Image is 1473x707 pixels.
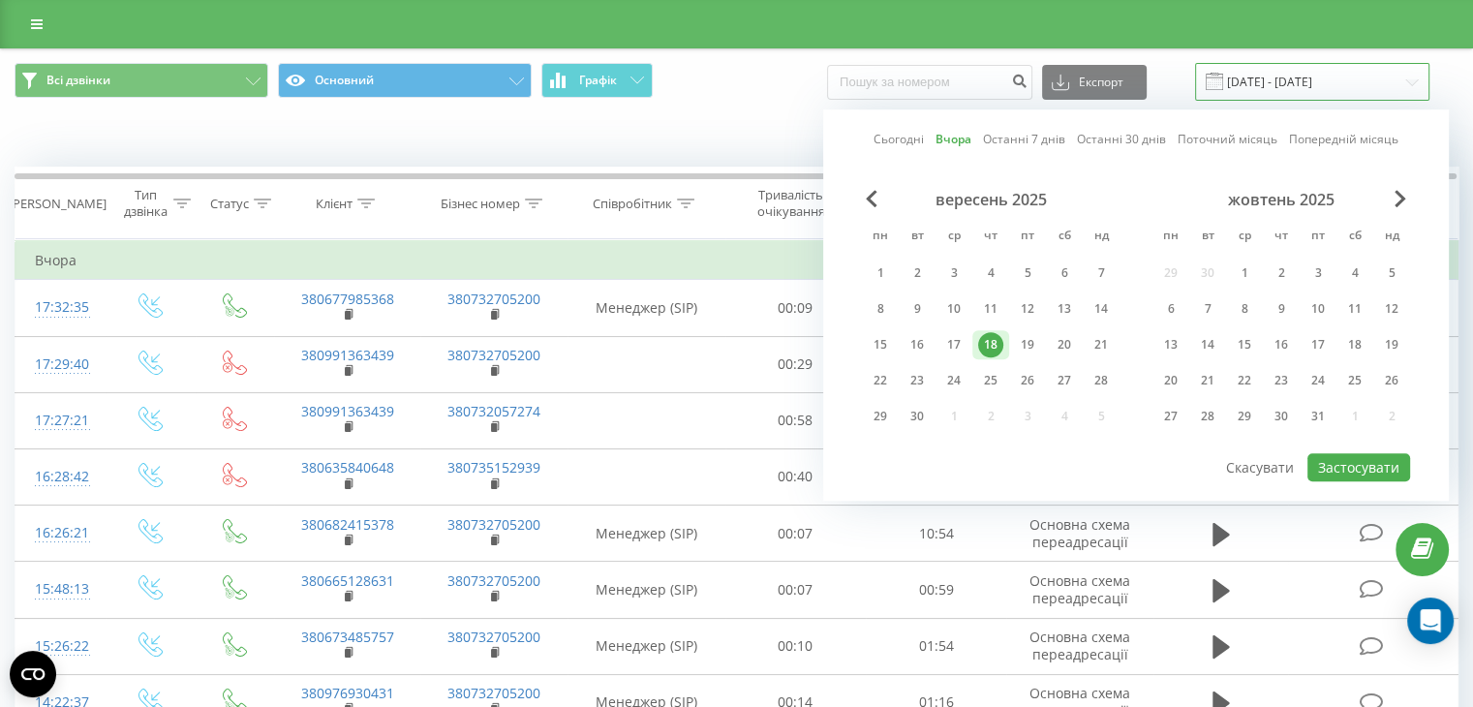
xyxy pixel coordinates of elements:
div: пн 22 вер 2025 р. [862,366,899,395]
div: 14 [1089,296,1114,322]
div: Тривалість очікування [743,187,840,220]
div: 18 [978,332,1003,357]
div: ср 29 жовт 2025 р. [1226,402,1263,431]
div: 16:28:42 [35,458,86,496]
div: 2 [1269,261,1294,286]
div: вт 7 жовт 2025 р. [1189,294,1226,323]
a: 380732057274 [447,402,540,420]
div: 17 [941,332,967,357]
div: 24 [1305,368,1331,393]
div: нд 5 жовт 2025 р. [1373,259,1410,288]
abbr: субота [1340,223,1369,252]
a: 380732705200 [447,290,540,308]
div: 16 [905,332,930,357]
div: 28 [1195,404,1220,429]
div: 9 [1269,296,1294,322]
div: вт 9 вер 2025 р. [899,294,936,323]
button: Всі дзвінки [15,63,268,98]
button: Основний [278,63,532,98]
button: Open CMP widget [10,651,56,697]
a: 380732705200 [447,515,540,534]
a: Останні 30 днів [1077,131,1166,149]
a: 380976930431 [301,684,394,702]
td: 00:40 [725,448,866,505]
div: 6 [1052,261,1077,286]
div: 17:29:40 [35,346,86,384]
div: ср 17 вер 2025 р. [936,330,972,359]
a: Останні 7 днів [983,131,1065,149]
td: Менеджер (SIP) [568,618,725,674]
td: 00:10 [725,618,866,674]
div: ср 24 вер 2025 р. [936,366,972,395]
div: сб 25 жовт 2025 р. [1336,366,1373,395]
a: 380991363439 [301,402,394,420]
a: Сьогодні [874,131,924,149]
div: 8 [868,296,893,322]
td: Основна схема переадресації [1006,562,1152,618]
div: пт 3 жовт 2025 р. [1300,259,1336,288]
div: Бізнес номер [441,196,520,212]
div: 17:27:21 [35,402,86,440]
div: ср 3 вер 2025 р. [936,259,972,288]
div: вт 2 вер 2025 р. [899,259,936,288]
button: Графік [541,63,653,98]
div: 10 [1305,296,1331,322]
div: 15:26:22 [35,628,86,665]
div: 10 [941,296,967,322]
div: пн 1 вер 2025 р. [862,259,899,288]
div: 22 [1232,368,1257,393]
abbr: вівторок [1193,223,1222,252]
div: пн 13 жовт 2025 р. [1152,330,1189,359]
div: пн 8 вер 2025 р. [862,294,899,323]
div: 26 [1015,368,1040,393]
abbr: четвер [976,223,1005,252]
td: 00:58 [725,392,866,448]
div: сб 18 жовт 2025 р. [1336,330,1373,359]
div: 4 [978,261,1003,286]
div: сб 4 жовт 2025 р. [1336,259,1373,288]
abbr: п’ятниця [1304,223,1333,252]
div: чт 18 вер 2025 р. [972,330,1009,359]
div: вт 16 вер 2025 р. [899,330,936,359]
div: сб 13 вер 2025 р. [1046,294,1083,323]
div: [PERSON_NAME] [9,196,107,212]
div: ср 15 жовт 2025 р. [1226,330,1263,359]
div: 21 [1089,332,1114,357]
div: 15 [868,332,893,357]
div: пн 27 жовт 2025 р. [1152,402,1189,431]
div: чт 9 жовт 2025 р. [1263,294,1300,323]
div: 25 [978,368,1003,393]
a: 380732705200 [447,571,540,590]
div: 21 [1195,368,1220,393]
div: 7 [1089,261,1114,286]
div: 19 [1379,332,1404,357]
div: нд 19 жовт 2025 р. [1373,330,1410,359]
div: нд 26 жовт 2025 р. [1373,366,1410,395]
a: 380682415378 [301,515,394,534]
button: Застосувати [1307,453,1410,481]
div: 23 [905,368,930,393]
div: нд 21 вер 2025 р. [1083,330,1120,359]
span: Всі дзвінки [46,73,110,88]
a: 380677985368 [301,290,394,308]
div: 17:32:35 [35,289,86,326]
abbr: неділя [1087,223,1116,252]
td: 00:29 [725,336,866,392]
a: Вчора [936,131,971,149]
div: вт 21 жовт 2025 р. [1189,366,1226,395]
div: 9 [905,296,930,322]
div: сб 27 вер 2025 р. [1046,366,1083,395]
div: чт 11 вер 2025 р. [972,294,1009,323]
div: нд 28 вер 2025 р. [1083,366,1120,395]
abbr: понеділок [866,223,895,252]
td: Менеджер (SIP) [568,280,725,336]
div: 31 [1305,404,1331,429]
div: 12 [1015,296,1040,322]
td: Основна схема переадресації [1006,618,1152,674]
div: 30 [1269,404,1294,429]
div: пт 24 жовт 2025 р. [1300,366,1336,395]
abbr: неділя [1377,223,1406,252]
div: 14 [1195,332,1220,357]
div: 12 [1379,296,1404,322]
div: 13 [1158,332,1183,357]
